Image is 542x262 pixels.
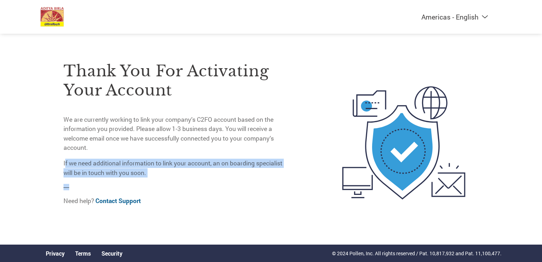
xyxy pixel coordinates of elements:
[329,46,479,240] img: activated
[332,250,502,257] p: © 2024 Pollen, Inc. All rights reserved / Pat. 10,817,932 and Pat. 11,100,477.
[95,197,141,205] a: Contact Support
[63,115,288,153] p: We are currently working to link your company’s C2FO account based on the information you provide...
[63,46,288,212] div: —
[63,159,288,178] p: If we need additional information to link your account, an on boarding specialist will be in touc...
[40,7,64,27] img: UltraTech
[63,196,288,206] p: Need help?
[75,250,91,257] a: Terms
[46,250,65,257] a: Privacy
[63,61,288,100] h3: Thank you for activating your account
[101,250,122,257] a: Security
